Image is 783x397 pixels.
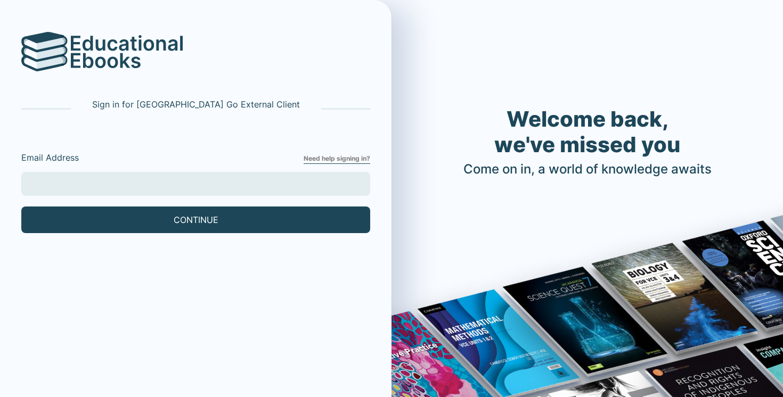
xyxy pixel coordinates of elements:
label: Email Address [21,151,304,164]
p: Sign in for [GEOGRAPHIC_DATA] Go External Client [92,98,300,111]
h1: Welcome back, we've missed you [463,106,712,158]
img: logo.svg [21,32,68,71]
button: CONTINUE [21,206,370,233]
a: Need help signing in? [304,154,370,164]
h4: Come on in, a world of knowledge awaits [463,162,712,177]
img: logo-text.svg [71,35,183,68]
